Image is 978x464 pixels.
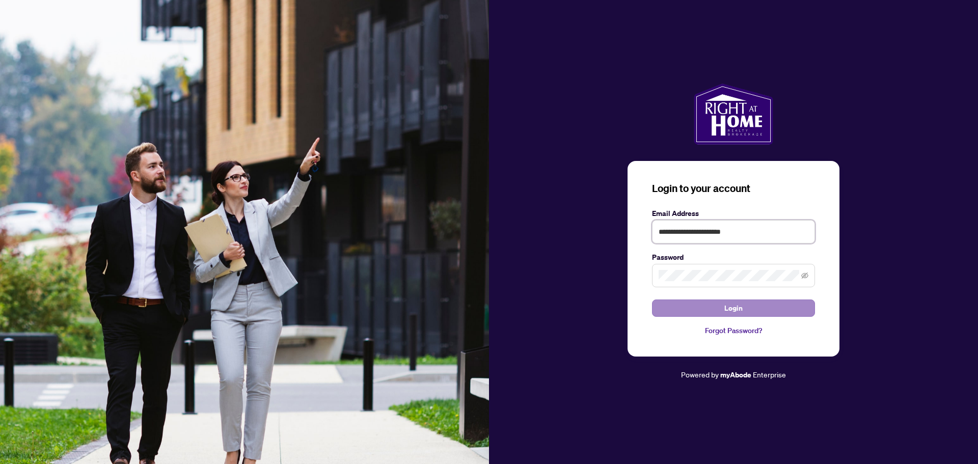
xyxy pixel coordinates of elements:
[724,300,743,316] span: Login
[652,181,815,196] h3: Login to your account
[694,84,773,145] img: ma-logo
[681,370,719,379] span: Powered by
[720,369,751,380] a: myAbode
[652,325,815,336] a: Forgot Password?
[801,272,808,279] span: eye-invisible
[652,252,815,263] label: Password
[652,208,815,219] label: Email Address
[753,370,786,379] span: Enterprise
[652,299,815,317] button: Login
